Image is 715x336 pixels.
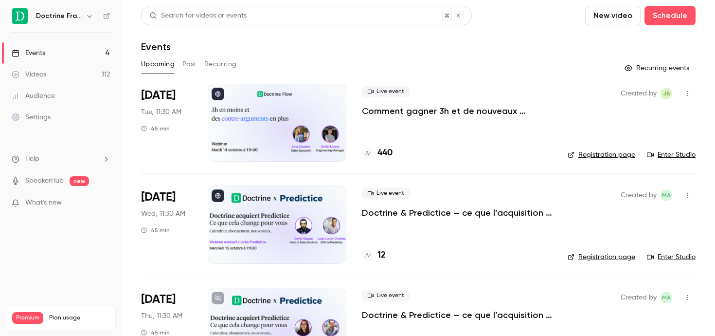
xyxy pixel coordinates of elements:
span: Thu, 11:30 AM [141,311,182,321]
span: Tue, 11:30 AM [141,107,181,117]
span: Justine Burel [661,88,672,99]
span: Created by [621,88,657,99]
span: [DATE] [141,292,176,307]
h1: Events [141,41,171,53]
div: 45 min [141,226,170,234]
span: new [70,176,89,186]
div: Videos [12,70,46,79]
li: help-dropdown-opener [12,154,110,164]
span: Marie Agard [661,189,672,201]
a: Registration page [568,252,635,262]
button: Upcoming [141,56,175,72]
button: New video [585,6,641,25]
button: Recurring events [620,60,696,76]
a: SpeakerHub [25,176,64,186]
span: Created by [621,189,657,201]
span: MA [662,189,671,201]
h6: Doctrine France [36,11,82,21]
div: Audience [12,91,55,101]
a: Enter Studio [647,252,696,262]
a: Registration page [568,150,635,160]
div: Oct 14 Tue, 11:30 AM (Europe/Paris) [141,84,192,162]
span: Plan usage [49,314,109,322]
span: JB [663,88,670,99]
img: Doctrine France [12,8,28,24]
a: Doctrine & Predictice — ce que l’acquisition change pour vous - Session 1 [362,207,552,219]
span: What's new [25,198,62,208]
button: Recurring [204,56,237,72]
h4: 440 [377,147,393,160]
span: Marie Agard [661,292,672,303]
button: Past [182,56,197,72]
a: Enter Studio [647,150,696,160]
span: Live event [362,290,410,301]
span: Created by [621,292,657,303]
a: Comment gagner 3h et de nouveaux arguments ? [362,105,552,117]
a: 440 [362,147,393,160]
div: Events [12,48,45,58]
span: Live event [362,187,410,199]
div: Search for videos or events [149,11,247,21]
div: Oct 15 Wed, 11:30 AM (Europe/Paris) [141,186,192,263]
span: Premium [12,312,43,324]
span: MA [662,292,671,303]
iframe: Noticeable Trigger [98,199,110,207]
span: Wed, 11:30 AM [141,209,185,219]
a: Doctrine & Predictice — ce que l’acquisition change pour vous - Session 2 [362,309,552,321]
h4: 12 [377,249,386,262]
span: Help [25,154,39,164]
span: Live event [362,86,410,97]
button: Schedule [644,6,696,25]
div: 45 min [141,125,170,132]
span: [DATE] [141,189,176,205]
div: Settings [12,112,51,122]
a: 12 [362,249,386,262]
span: [DATE] [141,88,176,103]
